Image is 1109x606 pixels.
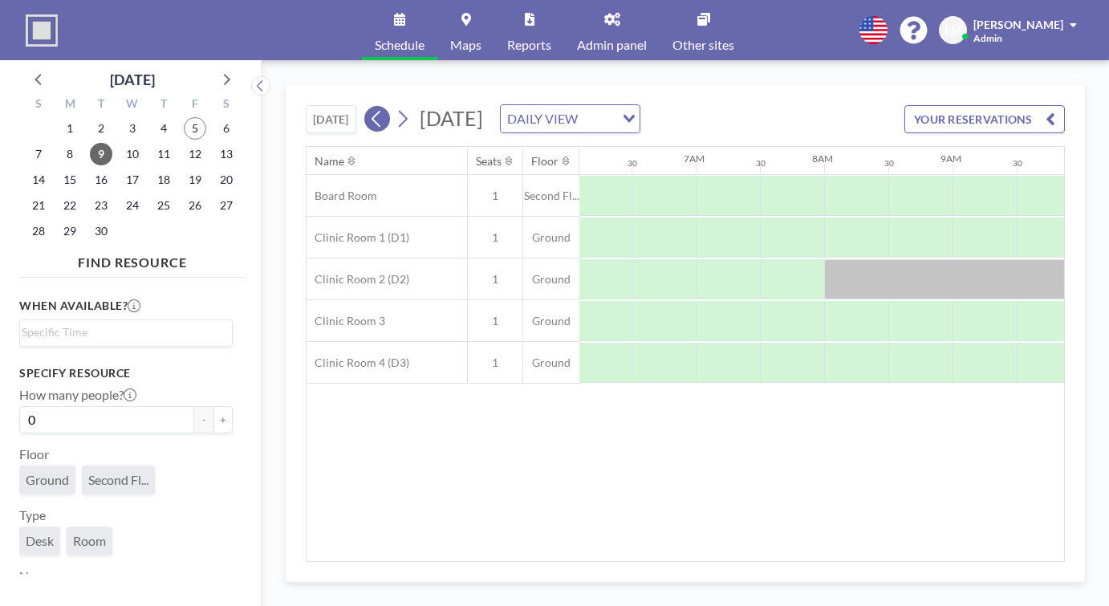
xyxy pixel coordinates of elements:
button: - [194,406,213,433]
span: Monday, September 8, 2025 [59,143,81,165]
div: 9AM [940,153,961,165]
div: 7AM [684,153,705,165]
span: Other sites [672,39,734,51]
span: DAILY VIEW [504,108,581,129]
div: Search for option [20,320,232,344]
span: Saturday, September 6, 2025 [215,117,238,140]
span: Wednesday, September 17, 2025 [121,169,144,191]
button: + [213,406,233,433]
span: Wednesday, September 10, 2025 [121,143,144,165]
span: Saturday, September 27, 2025 [215,194,238,217]
div: Name [315,154,344,169]
span: Ground [523,314,579,328]
div: 30 [1013,158,1022,169]
span: Monday, September 29, 2025 [59,220,81,242]
div: Search for option [501,105,640,132]
div: T [148,95,179,116]
div: S [210,95,242,116]
span: Thursday, September 25, 2025 [152,194,175,217]
span: Friday, September 12, 2025 [184,143,206,165]
span: Tuesday, September 30, 2025 [90,220,112,242]
span: Second Fl... [523,189,579,203]
h3: Specify resource [19,366,233,380]
span: 1 [468,272,522,287]
span: 1 [468,230,522,245]
span: Monday, September 15, 2025 [59,169,81,191]
span: Tuesday, September 16, 2025 [90,169,112,191]
div: S [23,95,55,116]
span: Sunday, September 21, 2025 [27,194,50,217]
span: Clinic Room 1 (D1) [307,230,409,245]
span: [PERSON_NAME] [973,18,1063,31]
span: Monday, September 1, 2025 [59,117,81,140]
div: 30 [884,158,894,169]
span: Sunday, September 28, 2025 [27,220,50,242]
span: Saturday, September 20, 2025 [215,169,238,191]
span: Ground [523,356,579,370]
span: Tuesday, September 23, 2025 [90,194,112,217]
div: W [117,95,148,116]
span: 1 [468,356,522,370]
span: Friday, September 5, 2025 [184,117,206,140]
span: 1 [468,314,522,328]
span: Board Room [307,189,377,203]
span: Friday, September 26, 2025 [184,194,206,217]
h4: FIND RESOURCE [19,248,246,270]
span: Room [73,533,106,549]
button: [DATE] [306,105,356,133]
span: EM [944,23,961,38]
input: Search for option [22,323,223,341]
label: How many people? [19,387,136,403]
span: Desk [26,533,54,549]
span: Schedule [375,39,425,51]
span: Monday, September 22, 2025 [59,194,81,217]
div: 30 [756,158,766,169]
span: Admin panel [577,39,647,51]
span: Sunday, September 7, 2025 [27,143,50,165]
input: Search for option [583,108,613,129]
div: M [55,95,86,116]
div: Seats [476,154,502,169]
span: Ground [523,272,579,287]
label: Name [19,568,52,584]
span: Thursday, September 11, 2025 [152,143,175,165]
div: Floor [531,154,559,169]
span: Ground [523,230,579,245]
button: YOUR RESERVATIONS [904,105,1065,133]
span: Second Fl... [88,472,148,488]
span: Clinic Room 2 (D2) [307,272,409,287]
span: Tuesday, September 2, 2025 [90,117,112,140]
div: 30 [628,158,637,169]
span: 1 [468,189,522,203]
span: Ground [26,472,69,488]
div: F [179,95,210,116]
span: Wednesday, September 3, 2025 [121,117,144,140]
div: [DATE] [110,68,155,91]
span: Friday, September 19, 2025 [184,169,206,191]
span: Saturday, September 13, 2025 [215,143,238,165]
span: Reports [507,39,551,51]
label: Floor [19,446,49,462]
label: Type [19,507,46,523]
div: 8AM [812,153,833,165]
img: organization-logo [26,14,58,47]
span: Maps [450,39,481,51]
span: Thursday, September 18, 2025 [152,169,175,191]
span: Tuesday, September 9, 2025 [90,143,112,165]
span: Thursday, September 4, 2025 [152,117,175,140]
span: Wednesday, September 24, 2025 [121,194,144,217]
span: Clinic Room 4 (D3) [307,356,409,370]
span: [DATE] [420,106,483,130]
span: Admin [973,32,1002,44]
div: T [86,95,117,116]
span: Sunday, September 14, 2025 [27,169,50,191]
span: Clinic Room 3 [307,314,385,328]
